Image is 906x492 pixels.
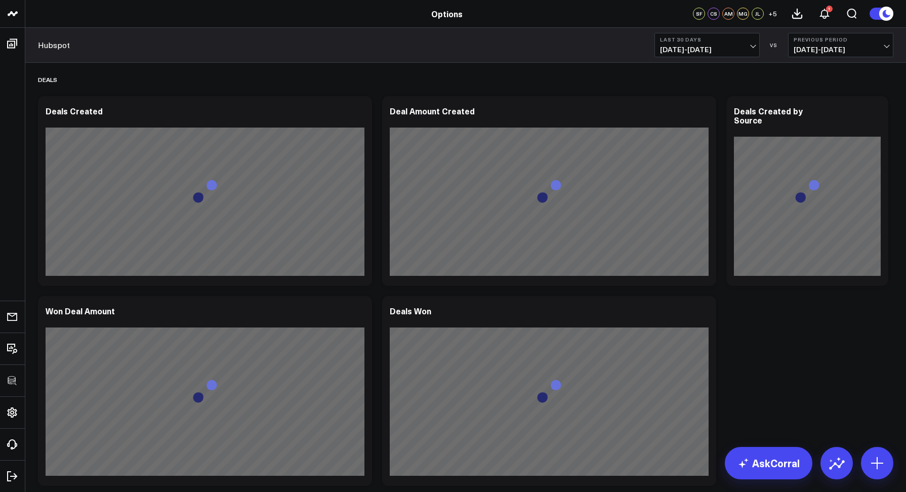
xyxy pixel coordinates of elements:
[693,8,705,20] div: SF
[734,105,803,126] div: Deals Created by Source
[390,305,431,316] div: Deals Won
[826,6,833,12] div: 1
[38,68,57,91] div: Deals
[660,36,754,43] b: Last 30 Days
[765,42,783,48] div: VS
[788,33,893,57] button: Previous Period[DATE]-[DATE]
[390,105,475,116] div: Deal Amount Created
[722,8,734,20] div: AM
[660,46,754,54] span: [DATE] - [DATE]
[794,46,888,54] span: [DATE] - [DATE]
[737,8,749,20] div: MG
[766,8,778,20] button: +5
[725,447,812,479] a: AskCorral
[794,36,888,43] b: Previous Period
[46,105,103,116] div: Deals Created
[708,8,720,20] div: CS
[768,10,777,17] span: + 5
[654,33,760,57] button: Last 30 Days[DATE]-[DATE]
[38,39,70,51] a: Hubspot
[431,8,463,19] a: Options
[46,305,115,316] div: Won Deal Amount
[752,8,764,20] div: JL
